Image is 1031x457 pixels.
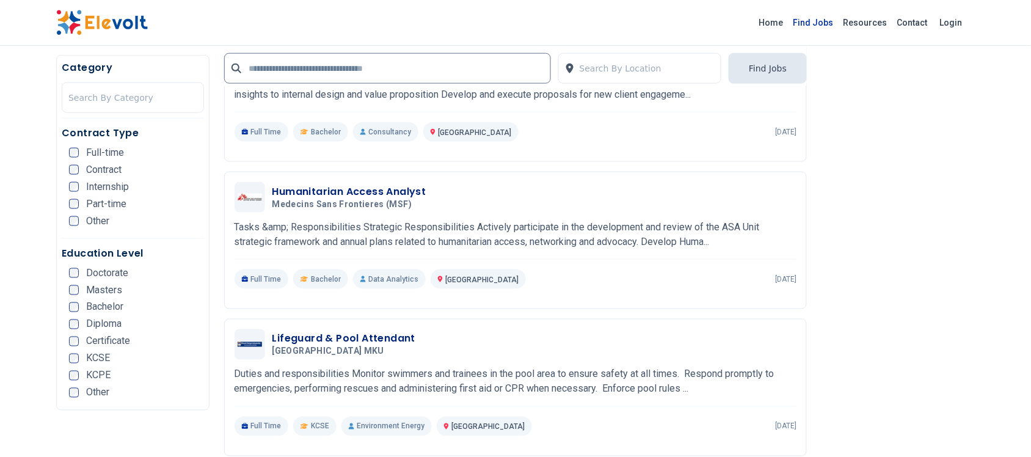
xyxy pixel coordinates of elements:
span: Full-time [86,148,124,158]
span: Doctorate [86,268,128,278]
h5: Education Level [62,246,204,261]
h5: Category [62,60,204,75]
p: Consultancy [353,122,418,142]
span: Other [86,388,109,398]
span: Contract [86,165,122,175]
input: KCPE [69,371,79,381]
a: Contact [892,13,933,32]
input: Full-time [69,148,79,158]
span: Bachelor [86,302,123,312]
span: Part-time [86,199,126,209]
iframe: Advertisement [822,55,975,422]
span: [GEOGRAPHIC_DATA] [438,128,511,137]
input: Other [69,388,79,398]
span: KCSE [311,422,329,431]
p: Data Analytics [353,269,426,289]
img: Elevolt [56,10,148,35]
input: Bachelor [69,302,79,312]
p: Duties and responsibilities Monitor swimmers and trainees in the pool area to ensure safety at al... [235,367,797,397]
span: KCPE [86,371,111,381]
p: [DATE] [775,422,796,431]
input: Doctorate [69,268,79,278]
span: [GEOGRAPHIC_DATA] [445,276,519,284]
input: Part-time [69,199,79,209]
span: Medecins Sans Frontieres (MSF) [272,199,412,210]
p: Tasks &amp; Responsibilities Strategic Responsibilities Actively participate in the development a... [235,220,797,249]
span: [GEOGRAPHIC_DATA] [451,423,525,431]
p: [DATE] [775,274,796,284]
a: Home [754,13,789,32]
span: [GEOGRAPHIC_DATA] MKU [272,346,384,357]
img: Mount Kenya University MKU [238,342,262,347]
input: Certificate [69,337,79,346]
a: Genesis AnalyticsSenior Associate Digital Financial Services Strategy Consultant (Payments)Genesi... [235,35,797,142]
span: Bachelor [311,127,341,137]
input: KCSE [69,354,79,364]
span: Internship [86,182,129,192]
p: Environment Energy [341,417,432,436]
a: Medecins Sans Frontieres (MSF)Humanitarian Access AnalystMedecins Sans Frontieres (MSF)Tasks &amp... [235,182,797,289]
span: Masters [86,285,122,295]
input: Internship [69,182,79,192]
h3: Humanitarian Access Analyst [272,185,426,199]
p: Full Time [235,122,289,142]
a: Resources [839,13,892,32]
a: Find Jobs [789,13,839,32]
input: Other [69,216,79,226]
iframe: Chat Widget [970,398,1031,457]
a: Mount Kenya University MKULifeguard & Pool Attendant[GEOGRAPHIC_DATA] MKUDuties and responsibilit... [235,329,797,436]
span: Other [86,216,109,226]
span: Bachelor [311,274,341,284]
input: Masters [69,285,79,295]
h5: Contract Type [62,126,204,141]
input: Contract [69,165,79,175]
a: Login [933,10,970,35]
p: Full Time [235,417,289,436]
span: Diploma [86,320,122,329]
p: Full Time [235,269,289,289]
input: Diploma [69,320,79,329]
span: KCSE [86,354,110,364]
p: Responsibilities: Lead a team of consultants in providing strategic advice to clients on issues i... [235,73,797,102]
img: Medecins Sans Frontieres (MSF) [238,194,262,202]
span: Certificate [86,337,130,346]
button: Find Jobs [729,53,807,84]
p: [DATE] [775,127,796,137]
h3: Lifeguard & Pool Attendant [272,332,415,346]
